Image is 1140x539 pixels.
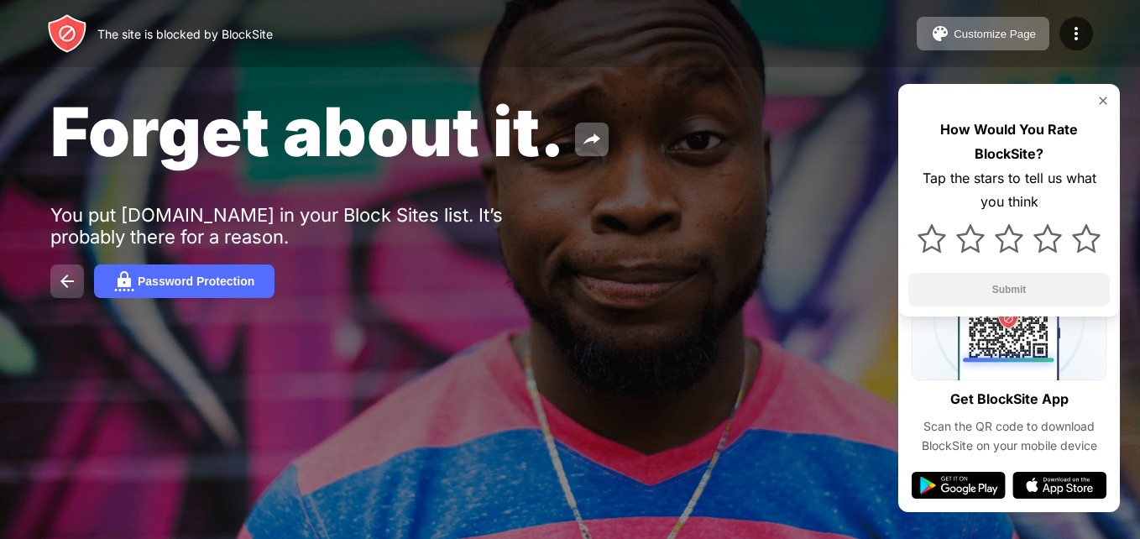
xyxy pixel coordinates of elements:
div: The site is blocked by BlockSite [97,27,273,41]
img: password.svg [114,271,134,291]
div: Get BlockSite App [950,387,1069,411]
div: You put [DOMAIN_NAME] in your Block Sites list. It’s probably there for a reason. [50,204,569,248]
div: Tap the stars to tell us what you think [908,166,1110,215]
img: star.svg [995,224,1023,253]
img: header-logo.svg [47,13,87,54]
img: share.svg [582,129,602,149]
img: star.svg [1072,224,1101,253]
button: Submit [908,273,1110,306]
div: Password Protection [138,275,254,288]
img: pallet.svg [930,24,950,44]
img: star.svg [918,224,946,253]
button: Customize Page [917,17,1049,50]
img: star.svg [956,224,985,253]
img: star.svg [1033,224,1062,253]
img: google-play.svg [912,472,1006,499]
div: How Would You Rate BlockSite? [908,118,1110,166]
button: Password Protection [94,264,275,298]
img: back.svg [57,271,77,291]
div: Customize Page [954,28,1036,40]
div: Scan the QR code to download BlockSite on your mobile device [912,417,1106,455]
img: app-store.svg [1012,472,1106,499]
img: rate-us-close.svg [1096,94,1110,107]
img: menu-icon.svg [1066,24,1086,44]
span: Forget about it. [50,91,565,172]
